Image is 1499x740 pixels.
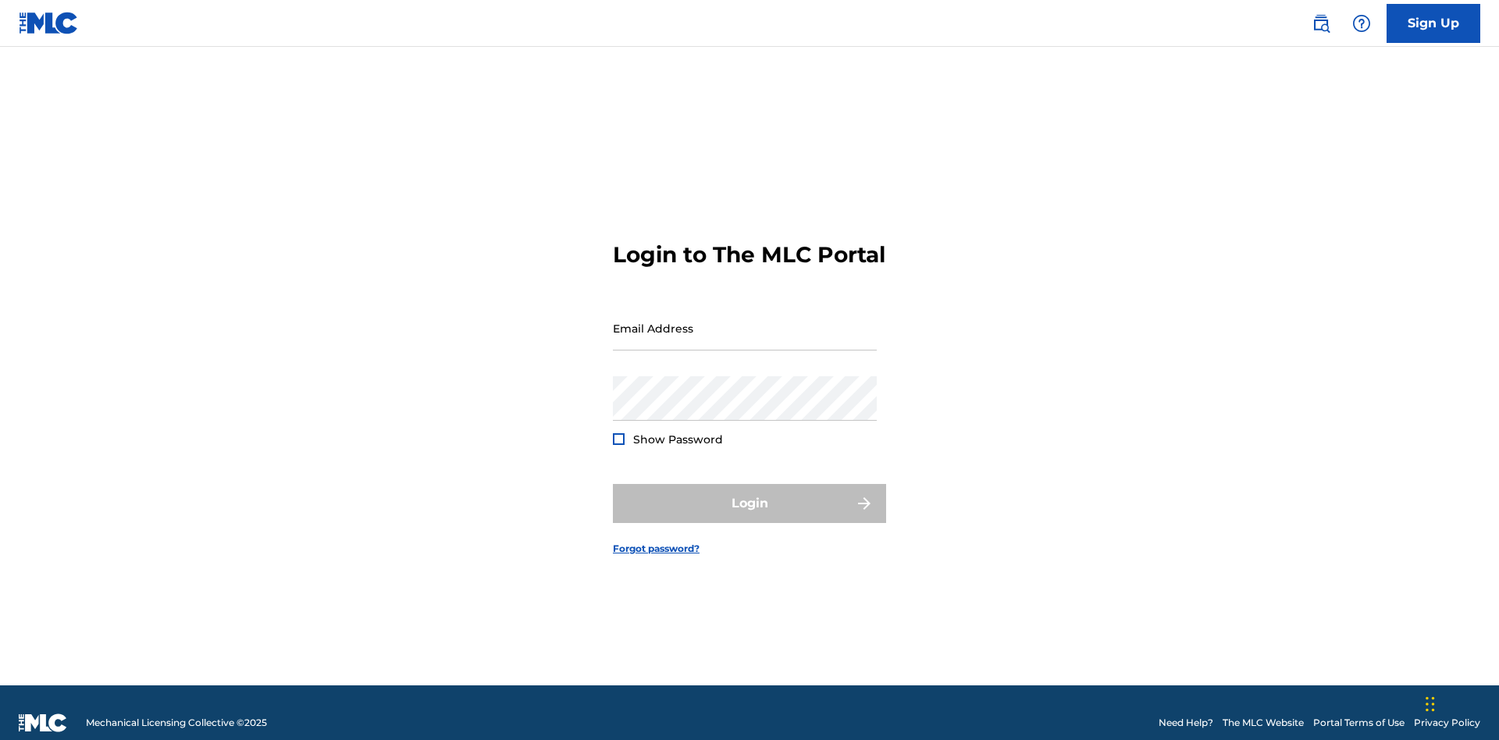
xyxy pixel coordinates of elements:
[633,432,723,446] span: Show Password
[1346,8,1377,39] div: Help
[1305,8,1337,39] a: Public Search
[1352,14,1371,33] img: help
[86,716,267,730] span: Mechanical Licensing Collective © 2025
[19,12,79,34] img: MLC Logo
[1223,716,1304,730] a: The MLC Website
[613,542,700,556] a: Forgot password?
[1426,681,1435,728] div: Drag
[19,713,67,732] img: logo
[1387,4,1480,43] a: Sign Up
[1414,716,1480,730] a: Privacy Policy
[1421,665,1499,740] iframe: Chat Widget
[1312,14,1330,33] img: search
[1159,716,1213,730] a: Need Help?
[1313,716,1405,730] a: Portal Terms of Use
[613,241,885,269] h3: Login to The MLC Portal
